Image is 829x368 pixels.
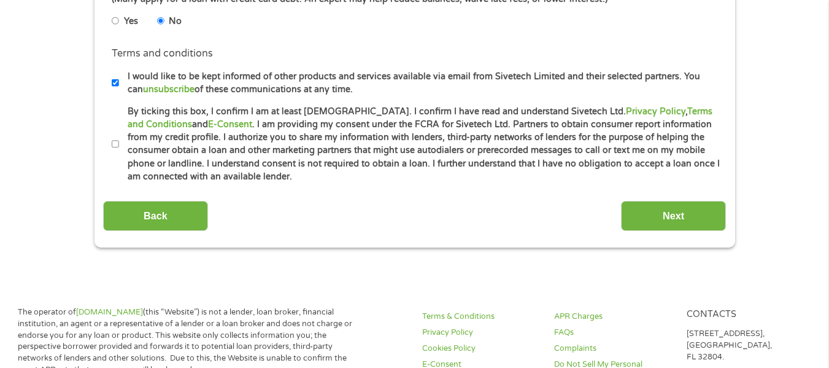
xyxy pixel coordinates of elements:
[119,70,721,96] label: I would like to be kept informed of other products and services available via email from Sivetech...
[687,309,804,321] h4: Contacts
[103,201,208,231] input: Back
[208,119,252,130] a: E-Consent
[128,106,712,130] a: Terms and Conditions
[119,105,721,184] label: By ticking this box, I confirm I am at least [DEMOGRAPHIC_DATA]. I confirm I have read and unders...
[621,201,726,231] input: Next
[143,84,195,95] a: unsubscribe
[554,327,671,339] a: FAQs
[626,106,685,117] a: Privacy Policy
[422,311,539,323] a: Terms & Conditions
[554,311,671,323] a: APR Charges
[169,15,182,28] label: No
[554,343,671,354] a: Complaints
[422,327,539,339] a: Privacy Policy
[76,307,143,317] a: [DOMAIN_NAME]
[422,343,539,354] a: Cookies Policy
[687,328,804,363] p: [STREET_ADDRESS], [GEOGRAPHIC_DATA], FL 32804.
[112,47,213,60] label: Terms and conditions
[124,15,138,28] label: Yes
